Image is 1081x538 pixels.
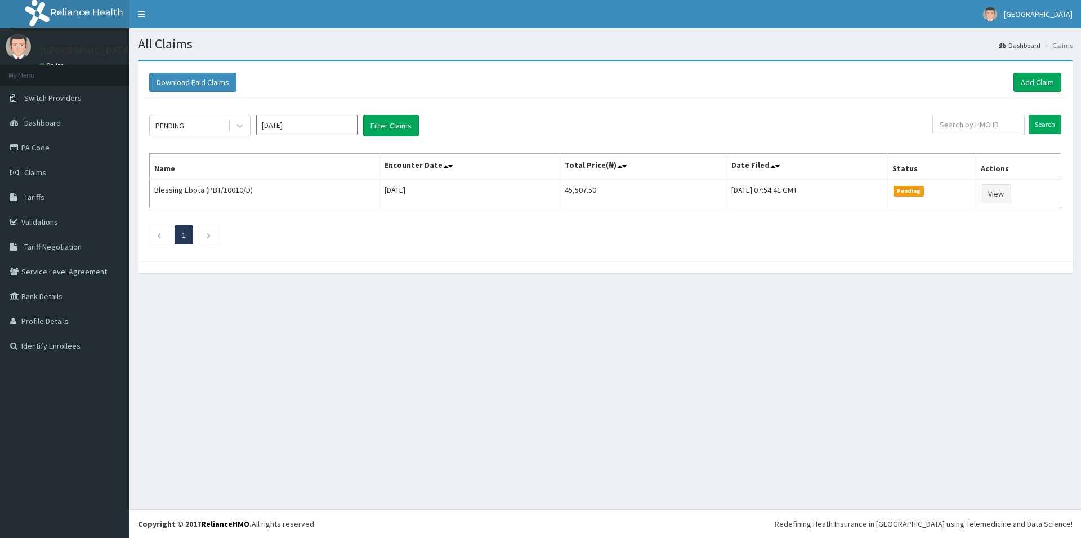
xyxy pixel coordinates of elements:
[380,154,560,180] th: Encounter Date
[24,192,44,202] span: Tariffs
[775,518,1073,530] div: Redefining Heath Insurance in [GEOGRAPHIC_DATA] using Telemedicine and Data Science!
[24,93,82,103] span: Switch Providers
[932,115,1025,134] input: Search by HMO ID
[1029,115,1061,134] input: Search
[363,115,419,136] button: Filter Claims
[157,230,162,240] a: Previous page
[24,242,82,252] span: Tariff Negotiation
[560,179,726,208] td: 45,507.50
[727,179,888,208] td: [DATE] 07:54:41 GMT
[887,154,976,180] th: Status
[39,46,132,56] p: [GEOGRAPHIC_DATA]
[6,34,31,59] img: User Image
[155,120,184,131] div: PENDING
[150,179,380,208] td: Blessing Ebota (PBT/10010/D)
[560,154,726,180] th: Total Price(₦)
[138,519,252,529] strong: Copyright © 2017 .
[24,118,61,128] span: Dashboard
[206,230,211,240] a: Next page
[976,154,1061,180] th: Actions
[380,179,560,208] td: [DATE]
[1013,73,1061,92] a: Add Claim
[24,167,46,177] span: Claims
[39,61,66,69] a: Online
[138,37,1073,51] h1: All Claims
[727,154,888,180] th: Date Filed
[129,509,1081,538] footer: All rights reserved.
[981,184,1011,203] a: View
[1042,41,1073,50] li: Claims
[1004,9,1073,19] span: [GEOGRAPHIC_DATA]
[150,154,380,180] th: Name
[983,7,997,21] img: User Image
[894,186,924,196] span: Pending
[182,230,186,240] a: Page 1 is your current page
[149,73,236,92] button: Download Paid Claims
[999,41,1040,50] a: Dashboard
[201,519,249,529] a: RelianceHMO
[256,115,358,135] input: Select Month and Year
